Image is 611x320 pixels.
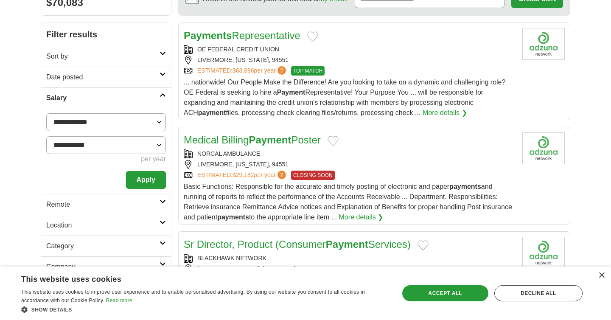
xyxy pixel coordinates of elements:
div: BLACKHAWK NETWORK [184,254,516,263]
div: Close [598,272,605,279]
div: This website uses cookies [21,272,367,284]
a: PaymentsRepresentative [184,30,300,41]
div: [GEOGRAPHIC_DATA], [US_STATE], 94588 [184,264,516,273]
a: More details ❯ [423,108,467,118]
a: Sort by [41,46,171,67]
h2: Category [46,241,160,251]
h2: Salary [46,93,160,103]
h2: Sort by [46,51,160,62]
div: Decline all [494,285,583,301]
span: This website uses cookies to improve user experience and to enable personalised advertising. By u... [21,289,365,303]
a: Read more, opens a new window [106,298,132,303]
div: LIVERMORE, [US_STATE], 94551 [184,160,516,169]
img: Company logo [522,237,565,269]
strong: payments [217,213,249,221]
button: Add to favorite jobs [418,240,429,250]
img: Company logo [522,28,565,60]
img: Company logo [522,132,565,164]
button: Add to favorite jobs [328,136,339,146]
a: Date posted [41,67,171,87]
div: per year [46,154,166,164]
h2: Filter results [41,23,171,46]
a: Category [41,236,171,256]
h2: Location [46,220,160,230]
h2: Remote [46,199,160,210]
a: More details ❯ [339,212,384,222]
span: ... nationwide! Our People Make the Difference! Are you looking to take on a dynamic and challeng... [184,79,505,116]
span: Basic Functions: Responsible for the accurate and timely posting of electronic and paper and runn... [184,183,512,221]
a: Salary [41,87,171,108]
span: ? [277,66,286,75]
div: OE FEDERAL CREDIT UNION [184,45,516,54]
div: Accept all [402,285,488,301]
div: NORCAL AMBULANCE [184,149,516,158]
a: ESTIMATED:$29,182per year? [197,171,288,180]
strong: payment [198,109,226,116]
a: Medical BillingPaymentPoster [184,134,321,146]
strong: Payment [277,89,305,96]
strong: Payment [249,134,291,146]
span: $29,182 [233,171,254,178]
button: Apply [126,171,166,189]
button: Add to favorite jobs [307,31,318,42]
strong: Payment [326,239,368,250]
h2: Date posted [46,72,160,82]
span: $63,896 [233,67,254,74]
a: ESTIMATED:$63,896per year? [197,66,288,76]
span: TOP MATCH [291,66,325,76]
a: Location [41,215,171,236]
span: Show details [31,307,72,313]
strong: payments [449,183,481,190]
strong: Payments [184,30,232,41]
span: ? [277,171,286,179]
span: CLOSING SOON [291,171,335,180]
div: Show details [21,305,388,314]
h2: Company [46,262,160,272]
a: Company [41,256,171,277]
div: LIVERMORE, [US_STATE], 94551 [184,56,516,65]
a: Remote [41,194,171,215]
a: Sr Director, Product (ConsumerPaymentServices) [184,239,411,250]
